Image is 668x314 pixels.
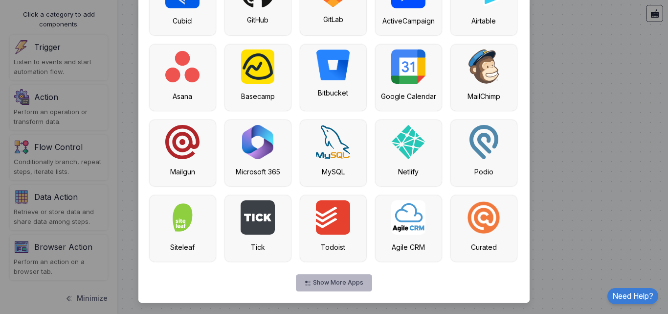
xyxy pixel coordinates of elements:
[230,91,286,101] div: Basecamp
[380,167,437,177] div: Netlify
[316,125,350,159] img: mysql.svg
[241,200,275,235] img: tick.png
[391,200,425,235] img: agile-crm.png
[456,16,512,26] div: Airtable
[230,167,286,177] div: Microsoft 365
[391,125,425,159] img: netlify.svg
[468,49,499,84] img: mailchimp.svg
[391,49,425,84] img: google-calendar.svg
[155,167,211,177] div: Mailgun
[380,91,437,101] div: Google Calendar
[305,88,361,98] div: Bitbucket
[305,242,361,252] div: Todoist
[296,274,372,291] button: Show More Apps
[380,242,437,252] div: Agile CRM
[316,200,350,235] img: todoist.png
[165,125,200,159] img: mailgun.svg
[155,91,211,101] div: Asana
[456,91,512,101] div: MailChimp
[155,242,211,252] div: Siteleaf
[607,288,658,304] a: Need Help?
[469,125,498,159] img: podio.svg
[380,16,437,26] div: ActiveCampaign
[456,167,512,177] div: Podio
[456,242,512,252] div: Curated
[241,49,274,84] img: basecamp.png
[467,200,501,235] img: curated.png
[242,125,273,159] img: microsoft-365.png
[230,242,286,252] div: Tick
[155,16,211,26] div: Cubicl
[230,15,286,25] div: GitHub
[165,200,200,235] img: siteleaf.jpg
[305,167,361,177] div: MySQL
[316,49,350,80] img: bitbucket.png
[165,49,200,84] img: asana.png
[305,14,361,24] div: GitLab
